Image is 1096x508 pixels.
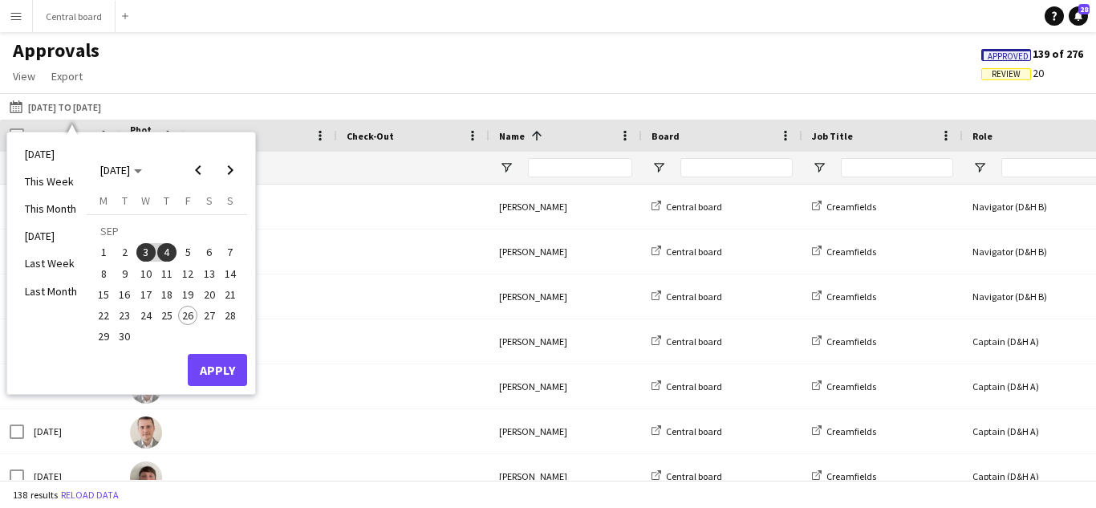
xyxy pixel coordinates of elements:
[185,193,191,208] span: F
[116,327,135,347] span: 30
[812,130,853,142] span: Job Title
[93,242,114,262] button: 01-09-2025
[652,335,722,347] a: Central board
[194,130,233,142] span: Check-In
[652,161,666,175] button: Open Filter Menu
[177,284,198,305] button: 19-09-2025
[114,242,135,262] button: 02-09-2025
[136,285,156,304] span: 17
[221,285,240,304] span: 21
[214,154,246,186] button: Next month
[220,284,241,305] button: 21-09-2025
[347,130,394,142] span: Check-Out
[93,305,114,326] button: 22-09-2025
[94,243,113,262] span: 1
[812,246,876,258] a: Creamfields
[58,486,122,504] button: Reload data
[24,409,120,453] div: [DATE]
[981,66,1044,80] span: 20
[136,305,156,326] button: 24-09-2025
[666,335,722,347] span: Central board
[188,354,247,386] button: Apply
[220,305,241,326] button: 28-09-2025
[666,201,722,213] span: Central board
[156,263,177,284] button: 11-09-2025
[826,246,876,258] span: Creamfields
[652,201,722,213] a: Central board
[812,335,876,347] a: Creamfields
[164,193,169,208] span: T
[489,454,642,498] div: [PERSON_NAME]
[114,284,135,305] button: 16-09-2025
[6,97,104,116] button: [DATE] to [DATE]
[130,124,156,148] span: Photo
[1078,4,1090,14] span: 28
[6,66,42,87] a: View
[981,47,1083,61] span: 139 of 276
[666,425,722,437] span: Central board
[116,264,135,283] span: 9
[198,284,219,305] button: 20-09-2025
[15,278,87,305] li: Last Month
[198,242,219,262] button: 06-09-2025
[489,185,642,229] div: [PERSON_NAME]
[489,274,642,319] div: [PERSON_NAME]
[114,263,135,284] button: 09-09-2025
[93,284,114,305] button: 15-09-2025
[652,130,680,142] span: Board
[15,222,87,250] li: [DATE]
[45,66,89,87] a: Export
[94,306,113,325] span: 22
[24,454,120,498] div: [DATE]
[51,69,83,83] span: Export
[157,264,177,283] span: 11
[13,69,35,83] span: View
[972,130,992,142] span: Role
[94,156,148,185] button: Choose month and year
[220,263,241,284] button: 14-09-2025
[812,161,826,175] button: Open Filter Menu
[157,285,177,304] span: 18
[666,380,722,392] span: Central board
[15,168,87,195] li: This Week
[826,425,876,437] span: Creamfields
[100,163,130,177] span: [DATE]
[972,161,987,175] button: Open Filter Menu
[93,221,241,242] td: SEP
[177,263,198,284] button: 12-09-2025
[182,154,214,186] button: Previous month
[94,327,113,347] span: 29
[812,291,876,303] a: Creamfields
[130,417,162,449] img: Adam Biel
[94,285,113,304] span: 15
[499,161,513,175] button: Open Filter Menu
[652,291,722,303] a: Central board
[157,306,177,325] span: 25
[156,305,177,326] button: 25-09-2025
[130,461,162,494] img: Aidan Scarbrough
[489,409,642,453] div: [PERSON_NAME]
[826,201,876,213] span: Creamfields
[141,193,150,208] span: W
[136,284,156,305] button: 17-09-2025
[178,285,197,304] span: 19
[680,158,793,177] input: Board Filter Input
[206,193,213,208] span: S
[826,335,876,347] span: Creamfields
[221,243,240,262] span: 7
[200,264,219,283] span: 13
[136,263,156,284] button: 10-09-2025
[99,193,108,208] span: M
[136,243,156,262] span: 3
[114,305,135,326] button: 23-09-2025
[826,291,876,303] span: Creamfields
[178,264,197,283] span: 12
[33,1,116,32] button: Central board
[489,230,642,274] div: [PERSON_NAME]
[177,242,198,262] button: 05-09-2025
[666,291,722,303] span: Central board
[136,264,156,283] span: 10
[156,242,177,262] button: 04-09-2025
[15,140,87,168] li: [DATE]
[221,264,240,283] span: 14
